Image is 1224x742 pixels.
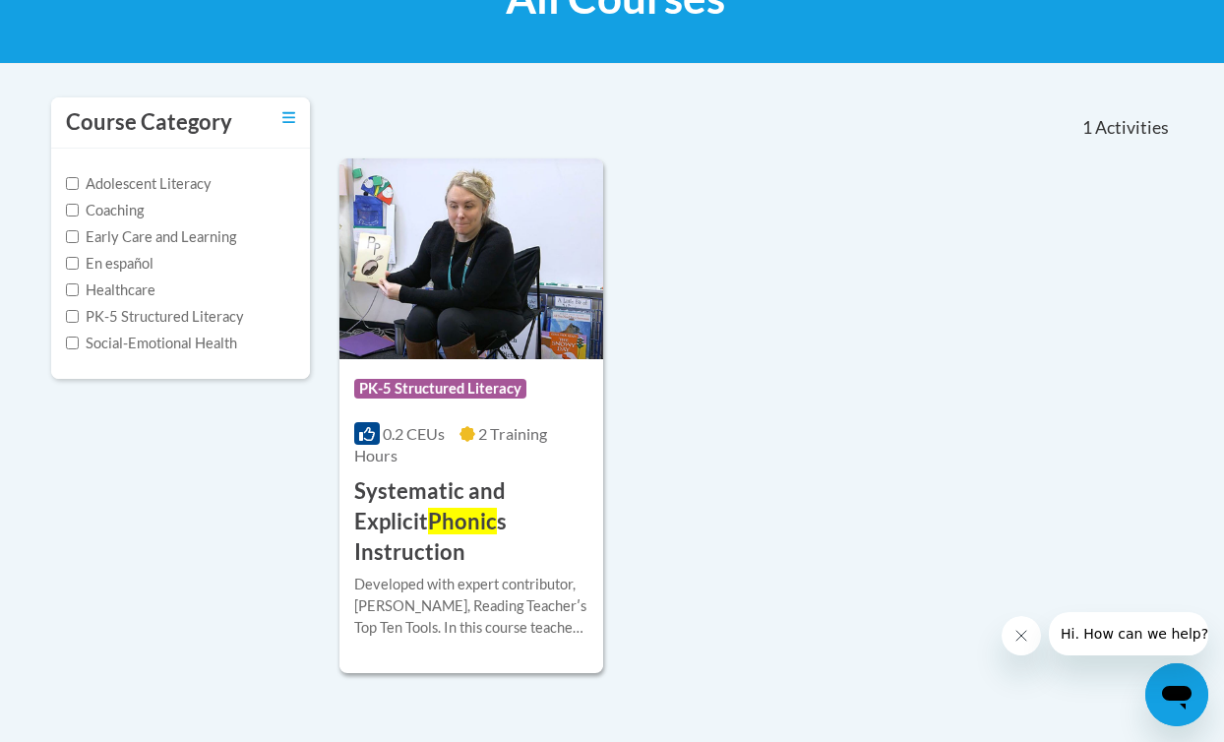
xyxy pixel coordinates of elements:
span: 0.2 CEUs [383,424,445,443]
iframe: Message from company [1049,612,1208,655]
a: Course LogoPK-5 Structured Literacy0.2 CEUs2 Training Hours Systematic and ExplicitPhonics Instru... [339,158,603,673]
span: PK-5 Structured Literacy [354,379,526,399]
label: Coaching [66,200,144,221]
h3: Course Category [66,107,232,138]
span: Phonic [428,508,497,534]
label: Social-Emotional Health [66,333,237,354]
span: 1 [1082,117,1092,139]
span: Activities [1095,117,1169,139]
iframe: Button to launch messaging window [1145,663,1208,726]
input: Checkbox for Options [66,204,79,216]
label: Adolescent Literacy [66,173,212,195]
div: Developed with expert contributor, [PERSON_NAME], Reading Teacherʹs Top Ten Tools. In this course... [354,574,588,639]
label: En español [66,253,153,275]
h3: Systematic and Explicit s Instruction [354,476,588,567]
input: Checkbox for Options [66,230,79,243]
a: Toggle collapse [282,107,295,129]
label: PK-5 Structured Literacy [66,306,244,328]
input: Checkbox for Options [66,283,79,296]
input: Checkbox for Options [66,337,79,349]
iframe: Close message [1002,616,1041,655]
input: Checkbox for Options [66,257,79,270]
input: Checkbox for Options [66,310,79,323]
input: Checkbox for Options [66,177,79,190]
label: Healthcare [66,279,155,301]
label: Early Care and Learning [66,226,236,248]
img: Course Logo [339,158,603,359]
